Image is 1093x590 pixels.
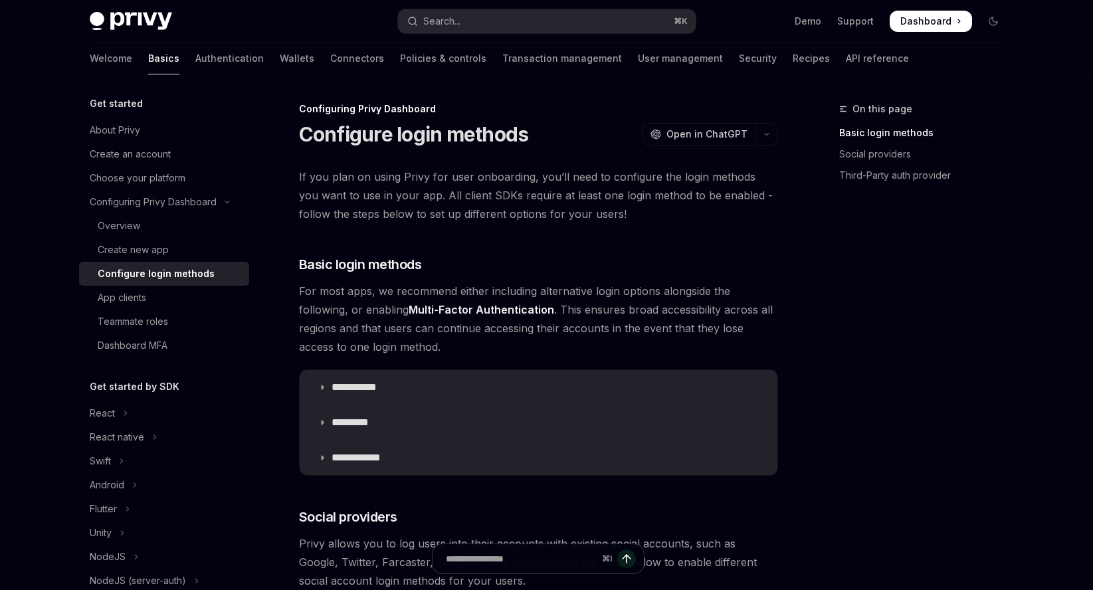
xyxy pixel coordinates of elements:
[839,144,1015,165] a: Social providers
[280,43,314,74] a: Wallets
[638,43,723,74] a: User management
[98,338,167,353] div: Dashboard MFA
[79,449,249,473] button: Toggle Swift section
[983,11,1004,32] button: Toggle dark mode
[195,43,264,74] a: Authentication
[90,525,112,541] div: Unity
[79,142,249,166] a: Create an account
[839,165,1015,186] a: Third-Party auth provider
[90,122,140,138] div: About Privy
[90,429,144,445] div: React native
[900,15,951,28] span: Dashboard
[666,128,747,141] span: Open in ChatGPT
[98,242,169,258] div: Create new app
[739,43,777,74] a: Security
[90,453,111,469] div: Swift
[674,16,688,27] span: ⌘ K
[90,549,126,565] div: NodeJS
[299,255,422,274] span: Basic login methods
[79,166,249,190] a: Choose your platform
[299,167,778,223] span: If you plan on using Privy for user onboarding, you’ll need to configure the login methods you wa...
[90,379,179,395] h5: Get started by SDK
[79,214,249,238] a: Overview
[446,544,597,573] input: Ask a question...
[90,96,143,112] h5: Get started
[79,425,249,449] button: Toggle React native section
[837,15,874,28] a: Support
[98,290,146,306] div: App clients
[79,334,249,357] a: Dashboard MFA
[793,43,830,74] a: Recipes
[79,521,249,545] button: Toggle Unity section
[79,401,249,425] button: Toggle React section
[79,310,249,334] a: Teammate roles
[839,122,1015,144] a: Basic login methods
[90,477,124,493] div: Android
[795,15,821,28] a: Demo
[90,170,185,186] div: Choose your platform
[299,282,778,356] span: For most apps, we recommend either including alternative login options alongside the following, o...
[79,286,249,310] a: App clients
[79,262,249,286] a: Configure login methods
[502,43,622,74] a: Transaction management
[846,43,909,74] a: API reference
[98,218,140,234] div: Overview
[299,122,529,146] h1: Configure login methods
[617,549,636,568] button: Send message
[90,405,115,421] div: React
[98,314,168,330] div: Teammate roles
[79,238,249,262] a: Create new app
[90,194,217,210] div: Configuring Privy Dashboard
[330,43,384,74] a: Connectors
[90,43,132,74] a: Welcome
[852,101,912,117] span: On this page
[90,12,172,31] img: dark logo
[79,497,249,521] button: Toggle Flutter section
[398,9,696,33] button: Open search
[79,473,249,497] button: Toggle Android section
[299,534,778,590] span: Privy allows you to log users into their accounts with existing social accounts, such as Google, ...
[400,43,486,74] a: Policies & controls
[299,508,397,526] span: Social providers
[90,501,117,517] div: Flutter
[890,11,972,32] a: Dashboard
[98,266,215,282] div: Configure login methods
[90,573,186,589] div: NodeJS (server-auth)
[90,146,171,162] div: Create an account
[409,303,554,317] a: Multi-Factor Authentication
[423,13,460,29] div: Search...
[299,102,778,116] div: Configuring Privy Dashboard
[148,43,179,74] a: Basics
[79,190,249,214] button: Toggle Configuring Privy Dashboard section
[642,123,755,146] button: Open in ChatGPT
[79,118,249,142] a: About Privy
[79,545,249,569] button: Toggle NodeJS section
